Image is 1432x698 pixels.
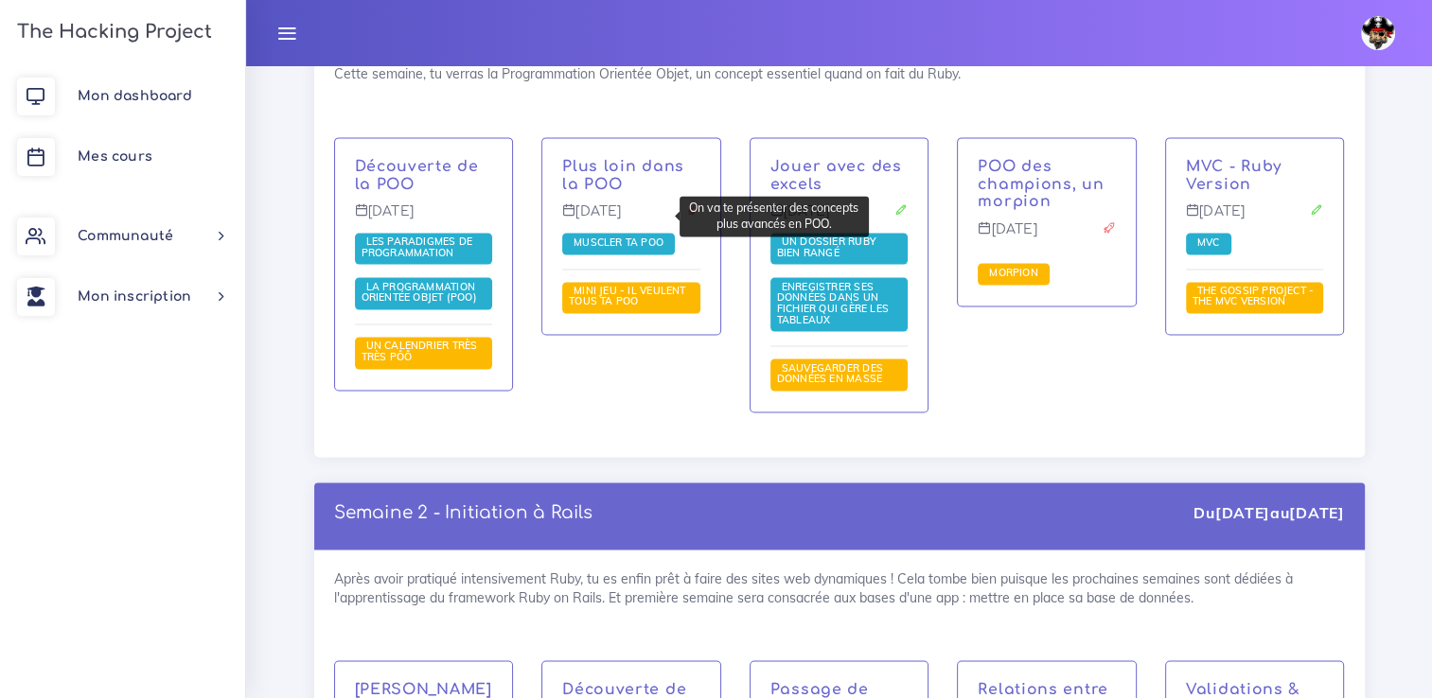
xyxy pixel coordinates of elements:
[78,149,152,164] span: Mes cours
[680,196,869,236] div: On va te présenter des concepts plus avancés en POO.
[355,158,479,193] a: Découverte de la POO
[1186,158,1282,193] a: MVC - Ruby Version
[1193,285,1314,309] a: The Gossip Project - The MVC version
[770,158,902,193] a: Jouer avec des excels
[569,236,668,250] a: Muscler ta POO
[78,229,173,243] span: Communauté
[355,681,492,698] a: [PERSON_NAME]
[984,267,1042,280] a: Morpion
[1193,236,1225,250] a: MVC
[78,289,191,304] span: Mon inscription
[362,281,482,305] a: La Programmation Orientée Objet (POO)
[777,280,889,326] span: Enregistrer ses données dans un fichier qui gère les tableaux
[978,221,1116,252] p: [DATE]
[1193,284,1314,308] span: The Gossip Project - The MVC version
[569,284,685,308] span: Mini jeu - il veulent tous ta POO
[1361,16,1395,50] img: avatar
[978,158,1104,211] a: POO des champions, un morpion
[362,235,473,259] span: Les paradigmes de programmation
[78,89,192,103] span: Mon dashboard
[1186,203,1324,234] p: [DATE]
[11,22,212,43] h3: The Hacking Project
[569,236,668,249] span: Muscler ta POO
[362,339,478,363] span: Un calendrier très très PÔÔ
[1193,236,1225,249] span: MVC
[562,203,700,234] p: [DATE]
[562,158,684,193] a: Plus loin dans la POO
[984,266,1042,279] span: Morpion
[362,280,482,305] span: La Programmation Orientée Objet (POO)
[777,361,887,386] span: Sauvegarder des données en masse
[355,203,493,234] p: [DATE]
[362,340,478,364] a: Un calendrier très très PÔÔ
[1289,503,1344,522] strong: [DATE]
[569,285,685,309] a: Mini jeu - il veulent tous ta POO
[777,281,889,327] a: Enregistrer ses données dans un fichier qui gère les tableaux
[777,236,875,260] a: Un dossier Ruby bien rangé
[777,235,875,259] span: Un dossier Ruby bien rangé
[777,362,887,387] a: Sauvegarder des données en masse
[334,503,593,522] a: Semaine 2 - Initiation à Rails
[1193,502,1344,524] div: Du au
[314,44,1365,457] div: Cette semaine, tu verras la Programmation Orientée Objet, un concept essentiel quand on fait du R...
[1215,503,1270,522] strong: [DATE]
[362,236,473,260] a: Les paradigmes de programmation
